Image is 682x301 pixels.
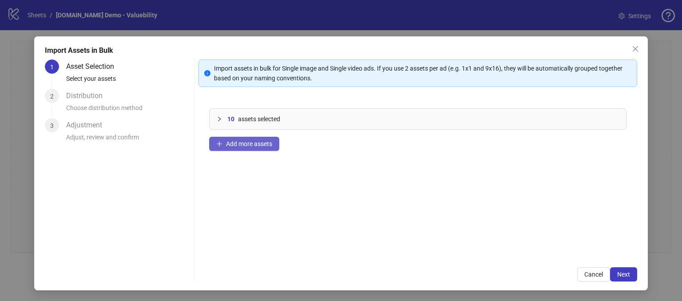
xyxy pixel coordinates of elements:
[209,137,279,151] button: Add more assets
[584,271,603,278] span: Cancel
[628,42,642,56] button: Close
[238,114,280,124] span: assets selected
[50,122,54,129] span: 3
[50,93,54,100] span: 2
[210,109,626,129] div: 10assets selected
[610,267,637,281] button: Next
[226,140,272,147] span: Add more assets
[577,267,610,281] button: Cancel
[45,45,637,56] div: Import Assets in Bulk
[617,271,630,278] span: Next
[214,63,631,83] div: Import assets in bulk for Single image and Single video ads. If you use 2 assets per ad (e.g. 1x1...
[66,89,110,103] div: Distribution
[66,132,191,147] div: Adjust, review and confirm
[632,45,639,52] span: close
[216,141,222,147] span: plus
[66,59,121,74] div: Asset Selection
[50,63,54,71] span: 1
[227,114,234,124] span: 10
[217,116,222,122] span: collapsed
[204,70,210,76] span: info-circle
[66,74,191,89] div: Select your assets
[66,118,109,132] div: Adjustment
[66,103,191,118] div: Choose distribution method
